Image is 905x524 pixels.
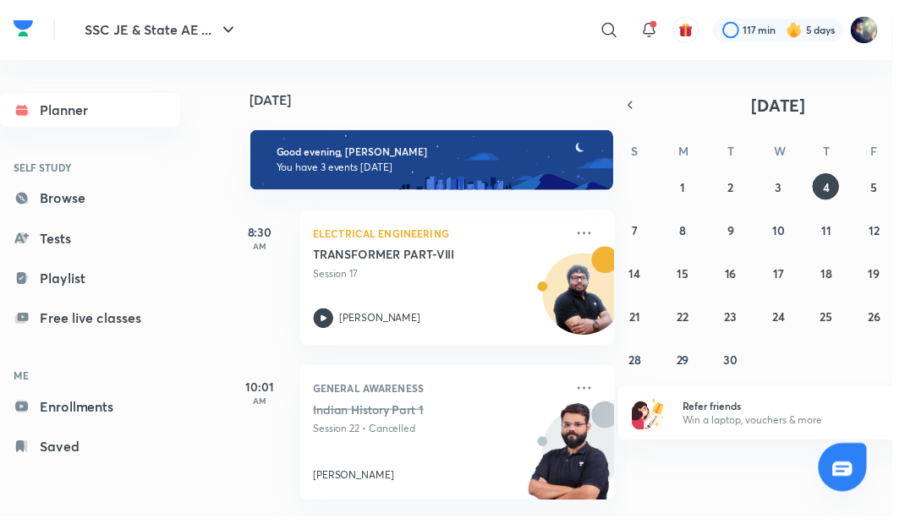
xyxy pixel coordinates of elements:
abbr: September 24, 2025 [783,314,796,330]
button: September 15, 2025 [679,264,706,291]
abbr: September 14, 2025 [639,270,650,286]
abbr: September 11, 2025 [833,226,843,242]
img: unacademy [530,407,623,524]
button: September 21, 2025 [631,308,658,335]
h4: [DATE] [254,95,641,108]
abbr: September 17, 2025 [784,270,795,286]
button: September 28, 2025 [631,352,658,379]
button: September 7, 2025 [631,220,658,247]
abbr: September 15, 2025 [687,270,699,286]
img: Avatar [551,266,633,347]
img: evening [254,132,623,193]
p: AM [230,244,298,254]
h5: TRANSFORMER PART-VIII [318,250,529,267]
h5: Indian History Part 1 [318,407,529,424]
h6: Refer friends [693,404,901,419]
span: [DATE] [763,96,818,118]
button: September 30, 2025 [728,352,755,379]
abbr: September 29, 2025 [687,358,699,374]
abbr: September 5, 2025 [884,182,891,198]
abbr: September 8, 2025 [689,226,696,242]
abbr: Sunday [641,145,648,161]
button: September 10, 2025 [776,220,804,247]
button: September 23, 2025 [728,308,755,335]
abbr: September 12, 2025 [881,226,892,242]
p: AM [230,401,298,412]
a: Company Logo [14,16,34,46]
img: avatar [688,23,704,38]
abbr: September 4, 2025 [835,182,842,198]
p: [PERSON_NAME] [345,315,427,330]
img: referral [641,402,675,436]
button: September 18, 2025 [825,264,852,291]
abbr: September 25, 2025 [832,314,845,330]
button: September 25, 2025 [825,308,852,335]
h6: Good evening, [PERSON_NAME] [281,148,597,161]
p: You have 3 events [DATE] [281,163,597,177]
abbr: Tuesday [738,145,745,161]
abbr: September 1, 2025 [690,182,695,198]
abbr: Wednesday [786,145,798,161]
button: September 12, 2025 [874,220,901,247]
button: September 3, 2025 [776,176,804,203]
abbr: September 30, 2025 [734,358,749,374]
button: September 2, 2025 [728,176,755,203]
button: September 11, 2025 [825,220,852,247]
img: Akhilesh Anand [863,16,891,45]
abbr: September 22, 2025 [687,314,699,330]
p: Session 17 [318,270,573,286]
button: September 24, 2025 [776,308,804,335]
button: September 26, 2025 [874,308,901,335]
button: September 14, 2025 [631,264,658,291]
abbr: Friday [884,145,891,161]
button: September 19, 2025 [874,264,901,291]
abbr: September 18, 2025 [832,270,844,286]
abbr: September 16, 2025 [736,270,748,286]
img: Company Logo [14,16,34,41]
button: September 22, 2025 [679,308,706,335]
h5: 8:30 [230,227,298,244]
abbr: September 9, 2025 [738,226,745,242]
abbr: September 7, 2025 [641,226,647,242]
button: September 29, 2025 [679,352,706,379]
button: SSC JE & State AE ... [76,14,252,47]
abbr: September 2, 2025 [738,182,744,198]
button: September 8, 2025 [679,220,706,247]
abbr: Monday [688,145,699,161]
abbr: September 28, 2025 [638,358,650,374]
button: September 1, 2025 [679,176,706,203]
button: September 9, 2025 [728,220,755,247]
p: [PERSON_NAME] [318,475,400,490]
button: September 16, 2025 [728,264,755,291]
img: streak [798,22,814,39]
h5: 10:01 [230,384,298,401]
abbr: September 10, 2025 [783,226,796,242]
p: Win a laptop, vouchers & more [693,419,901,434]
abbr: September 3, 2025 [787,182,793,198]
p: Session 22 • Cancelled [318,428,573,443]
p: General Awareness [318,384,573,404]
abbr: September 23, 2025 [735,314,748,330]
button: September 5, 2025 [874,176,901,203]
button: September 17, 2025 [776,264,804,291]
button: September 4, 2025 [825,176,852,203]
button: avatar [683,17,710,44]
abbr: September 19, 2025 [881,270,893,286]
abbr: September 21, 2025 [639,314,650,330]
abbr: September 26, 2025 [880,314,893,330]
p: Electrical Engineering [318,227,573,247]
abbr: Thursday [835,145,842,161]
